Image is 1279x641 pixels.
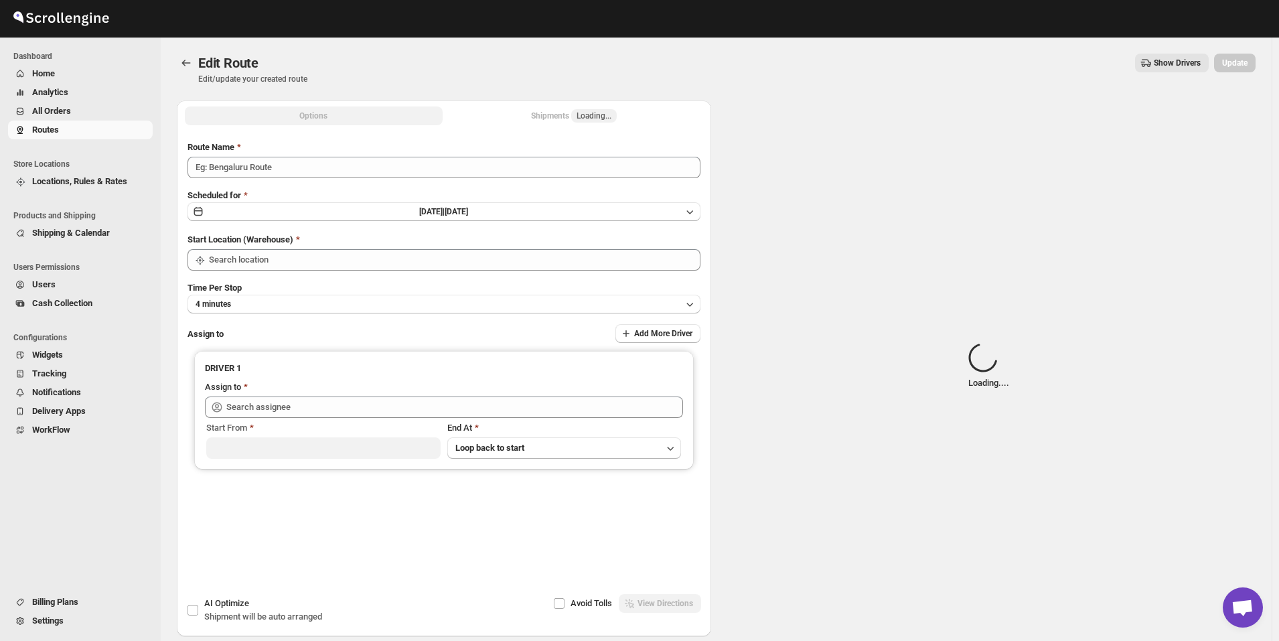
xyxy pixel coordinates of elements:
span: Settings [32,616,64,626]
span: 4 minutes [196,299,231,309]
span: Locations, Rules & Rates [32,176,127,186]
span: Users [32,279,56,289]
span: Loop back to start [455,443,524,453]
button: Routes [177,54,196,72]
h3: DRIVER 1 [205,362,683,375]
div: All Route Options [177,130,711,561]
span: Widgets [32,350,63,360]
span: Time Per Stop [187,283,242,293]
button: Home [8,64,153,83]
span: Avoid Tolls [571,598,612,608]
div: Loading... . [968,343,1009,390]
span: Start Location (Warehouse) [187,234,293,244]
button: Widgets [8,346,153,364]
button: Routes [8,121,153,139]
button: All Route Options [185,106,443,125]
input: Search location [209,249,700,271]
div: End At [447,421,682,435]
span: Start From [206,423,247,433]
span: Notifications [32,387,81,397]
button: Tracking [8,364,153,383]
span: All Orders [32,106,71,116]
button: 4 minutes [187,295,700,313]
button: Locations, Rules & Rates [8,172,153,191]
button: Analytics [8,83,153,102]
input: Eg: Bengaluru Route [187,157,700,178]
span: Home [32,68,55,78]
span: Configurations [13,332,154,343]
button: Notifications [8,383,153,402]
button: Settings [8,612,153,630]
button: Show Drivers [1135,54,1209,72]
p: Edit/update your created route [198,74,307,84]
button: All Orders [8,102,153,121]
span: Tracking [32,368,66,378]
span: Scheduled for [187,190,241,200]
button: Add More Driver [615,324,700,343]
span: Loading... [577,111,611,121]
span: [DATE] [445,207,468,216]
span: Store Locations [13,159,154,169]
button: Selected Shipments [445,106,703,125]
span: Delivery Apps [32,406,86,416]
input: Search assignee [226,397,683,418]
span: Analytics [32,87,68,97]
button: Delivery Apps [8,402,153,421]
span: Routes [32,125,59,135]
div: Shipments [531,109,617,123]
span: Shipment will be auto arranged [204,612,322,622]
button: WorkFlow [8,421,153,439]
span: Products and Shipping [13,210,154,221]
span: [DATE] | [419,207,445,216]
span: Route Name [187,142,234,152]
button: [DATE]|[DATE] [187,202,700,221]
span: Add More Driver [634,328,692,339]
span: Shipping & Calendar [32,228,110,238]
span: Show Drivers [1154,58,1201,68]
span: Dashboard [13,51,154,62]
span: Cash Collection [32,298,92,308]
span: Assign to [187,329,224,339]
button: Shipping & Calendar [8,224,153,242]
span: WorkFlow [32,425,70,435]
div: Open chat [1223,587,1263,628]
span: AI Optimize [204,598,249,608]
span: Users Permissions [13,262,154,273]
button: Loop back to start [447,437,682,459]
span: Billing Plans [32,597,78,607]
div: Assign to [205,380,241,394]
button: Cash Collection [8,294,153,313]
button: Billing Plans [8,593,153,612]
button: Users [8,275,153,294]
span: Edit Route [198,55,258,71]
span: Options [299,111,327,121]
